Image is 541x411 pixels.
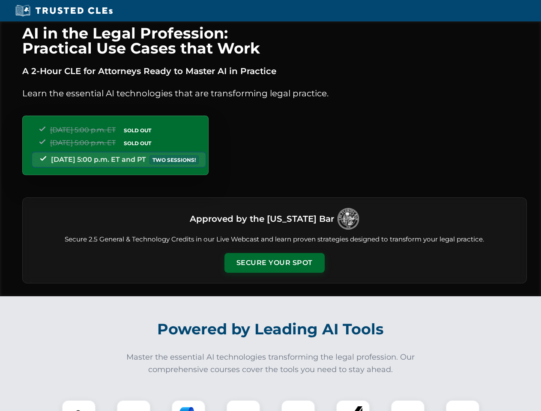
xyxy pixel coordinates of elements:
span: [DATE] 5:00 p.m. ET [50,126,116,134]
img: Logo [338,208,359,229]
p: Secure 2.5 General & Technology Credits in our Live Webcast and learn proven strategies designed ... [33,235,516,244]
p: Learn the essential AI technologies that are transforming legal practice. [22,86,527,100]
button: Secure Your Spot [224,253,325,273]
span: SOLD OUT [121,139,154,148]
img: Trusted CLEs [13,4,115,17]
p: Master the essential AI technologies transforming the legal profession. Our comprehensive courses... [121,351,421,376]
h1: AI in the Legal Profession: Practical Use Cases that Work [22,26,527,56]
h2: Powered by Leading AI Tools [33,314,508,344]
span: SOLD OUT [121,126,154,135]
p: A 2-Hour CLE for Attorneys Ready to Master AI in Practice [22,64,527,78]
h3: Approved by the [US_STATE] Bar [190,211,334,226]
span: [DATE] 5:00 p.m. ET [50,139,116,147]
